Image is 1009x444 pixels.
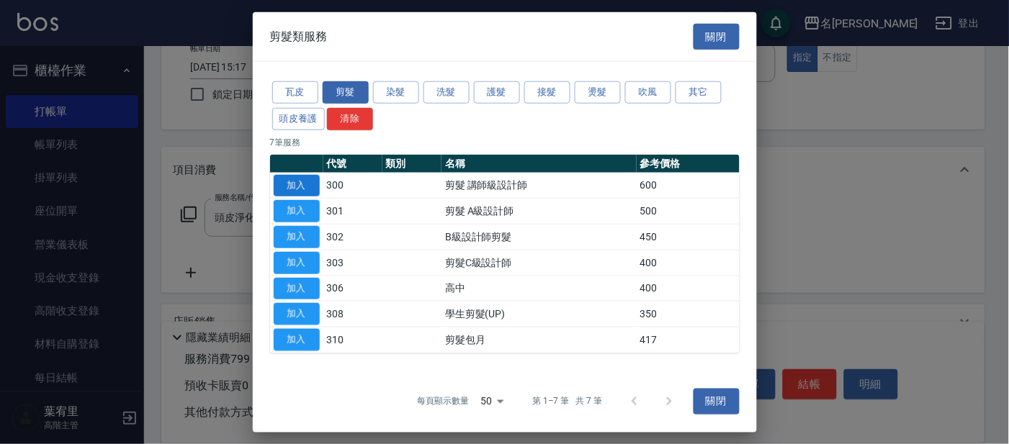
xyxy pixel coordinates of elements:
button: 瓦皮 [272,81,318,104]
td: 學生剪髮(UP) [441,302,636,327]
button: 燙髮 [575,81,621,104]
button: 關閉 [694,388,740,414]
th: 參考價格 [637,154,740,173]
button: 加入 [274,200,320,222]
div: 50 [475,382,509,421]
th: 代號 [323,154,382,173]
td: 417 [637,327,740,353]
td: 600 [637,173,740,199]
td: 剪髮包月 [441,327,636,353]
td: 450 [637,224,740,250]
td: 303 [323,250,382,276]
button: 加入 [274,303,320,325]
button: 清除 [327,108,373,130]
button: 剪髮 [323,81,369,104]
p: 第 1–7 筆 共 7 筆 [532,395,602,408]
td: 剪髮 講師級設計師 [441,173,636,199]
button: 接髮 [524,81,570,104]
th: 名稱 [441,154,636,173]
td: 高中 [441,276,636,302]
td: 剪髮 A級設計師 [441,199,636,225]
button: 加入 [274,277,320,299]
td: 310 [323,327,382,353]
button: 加入 [274,174,320,196]
button: 加入 [274,252,320,274]
td: 301 [323,199,382,225]
td: 400 [637,250,740,276]
td: 500 [637,199,740,225]
td: 剪髮C級設計師 [441,250,636,276]
button: 護髮 [474,81,520,104]
p: 7 筆服務 [270,135,740,148]
td: 400 [637,276,740,302]
button: 染髮 [373,81,419,104]
td: 350 [637,302,740,327]
button: 關閉 [694,23,740,50]
button: 頭皮養護 [272,108,326,130]
td: 306 [323,276,382,302]
span: 剪髮類服務 [270,30,328,44]
button: 其它 [676,81,722,104]
td: 300 [323,173,382,199]
button: 加入 [274,226,320,248]
button: 洗髮 [423,81,470,104]
td: B級設計師剪髮 [441,224,636,250]
td: 302 [323,224,382,250]
button: 吹風 [625,81,671,104]
td: 308 [323,302,382,327]
button: 加入 [274,329,320,351]
th: 類別 [382,154,441,173]
p: 每頁顯示數量 [417,395,469,408]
